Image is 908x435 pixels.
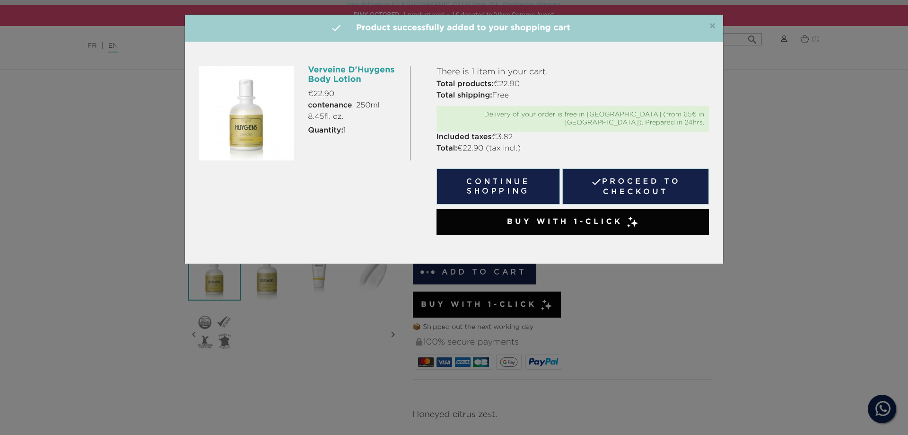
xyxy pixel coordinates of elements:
span: : 250ml 8.45fl. oz. [308,100,402,123]
strong: Quantity: [308,127,343,134]
span: × [709,21,716,32]
strong: Total: [437,145,457,152]
p: €3.82 [437,132,709,143]
p: 1 [308,125,402,136]
strong: contenance [308,102,352,109]
p: €22.90 [437,79,709,90]
p: Free [437,90,709,101]
a: Proceed to checkout [562,169,709,204]
strong: Included taxes [437,133,492,141]
strong: Total products: [437,80,494,88]
h4: Product successfully added to your shopping cart [192,22,716,35]
p: €22.90 (tax incl.) [437,143,709,154]
button: Continue shopping [437,169,560,204]
p: There is 1 item in your cart. [437,66,709,79]
strong: Total shipping: [437,92,492,99]
div: Delivery of your order is free in [GEOGRAPHIC_DATA] (from 65€ in [GEOGRAPHIC_DATA]). Prepared in ... [441,111,704,127]
p: €22.90 [308,89,402,100]
i:  [331,22,342,34]
h6: Verveine D'Huygens Body Lotion [308,66,402,85]
button: Close [709,21,716,32]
